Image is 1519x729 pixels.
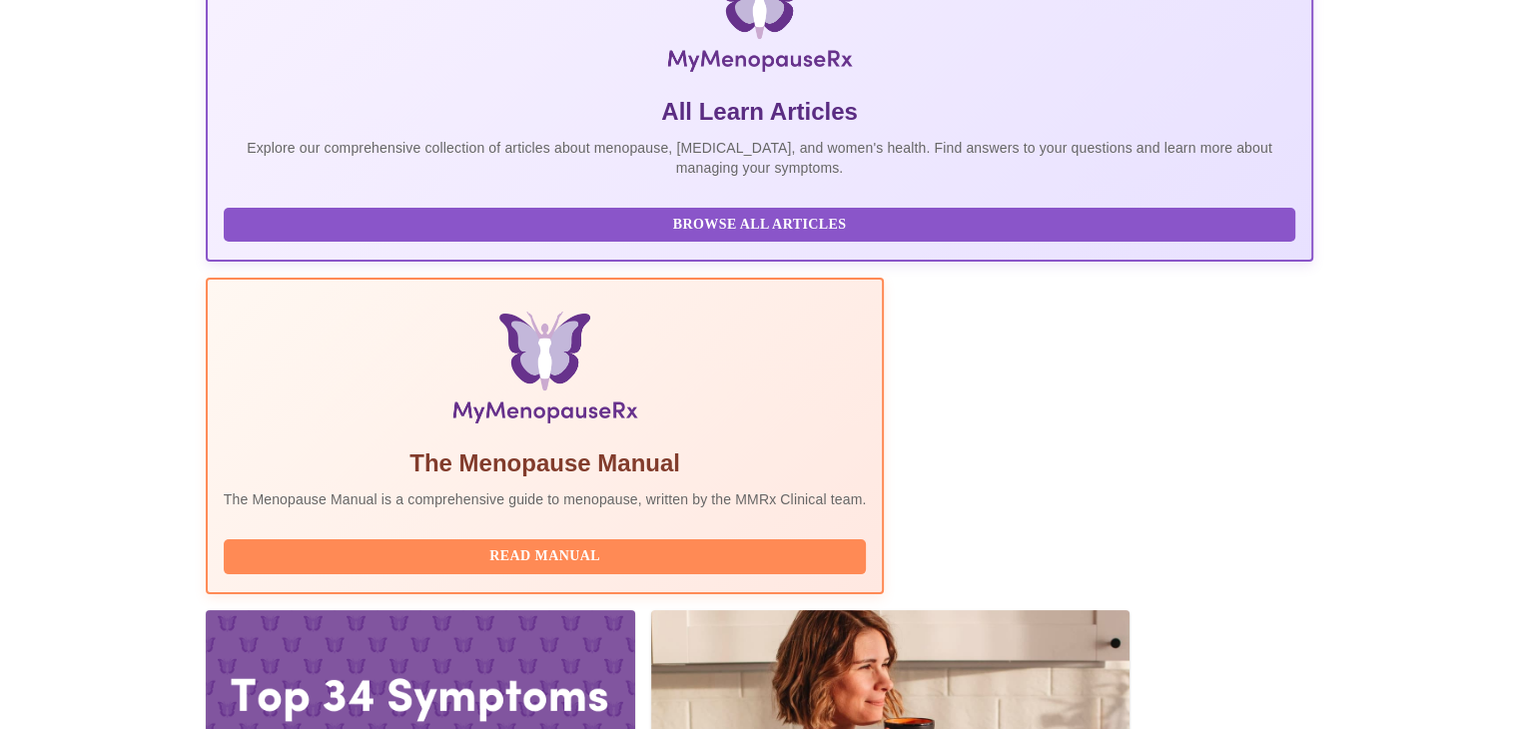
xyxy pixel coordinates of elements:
[326,312,764,431] img: Menopause Manual
[244,544,847,569] span: Read Manual
[224,138,1296,178] p: Explore our comprehensive collection of articles about menopause, [MEDICAL_DATA], and women's hea...
[224,215,1301,232] a: Browse All Articles
[224,208,1296,243] button: Browse All Articles
[224,546,872,563] a: Read Manual
[224,447,867,479] h5: The Menopause Manual
[224,539,867,574] button: Read Manual
[224,489,867,509] p: The Menopause Manual is a comprehensive guide to menopause, written by the MMRx Clinical team.
[224,96,1296,128] h5: All Learn Articles
[244,213,1276,238] span: Browse All Articles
